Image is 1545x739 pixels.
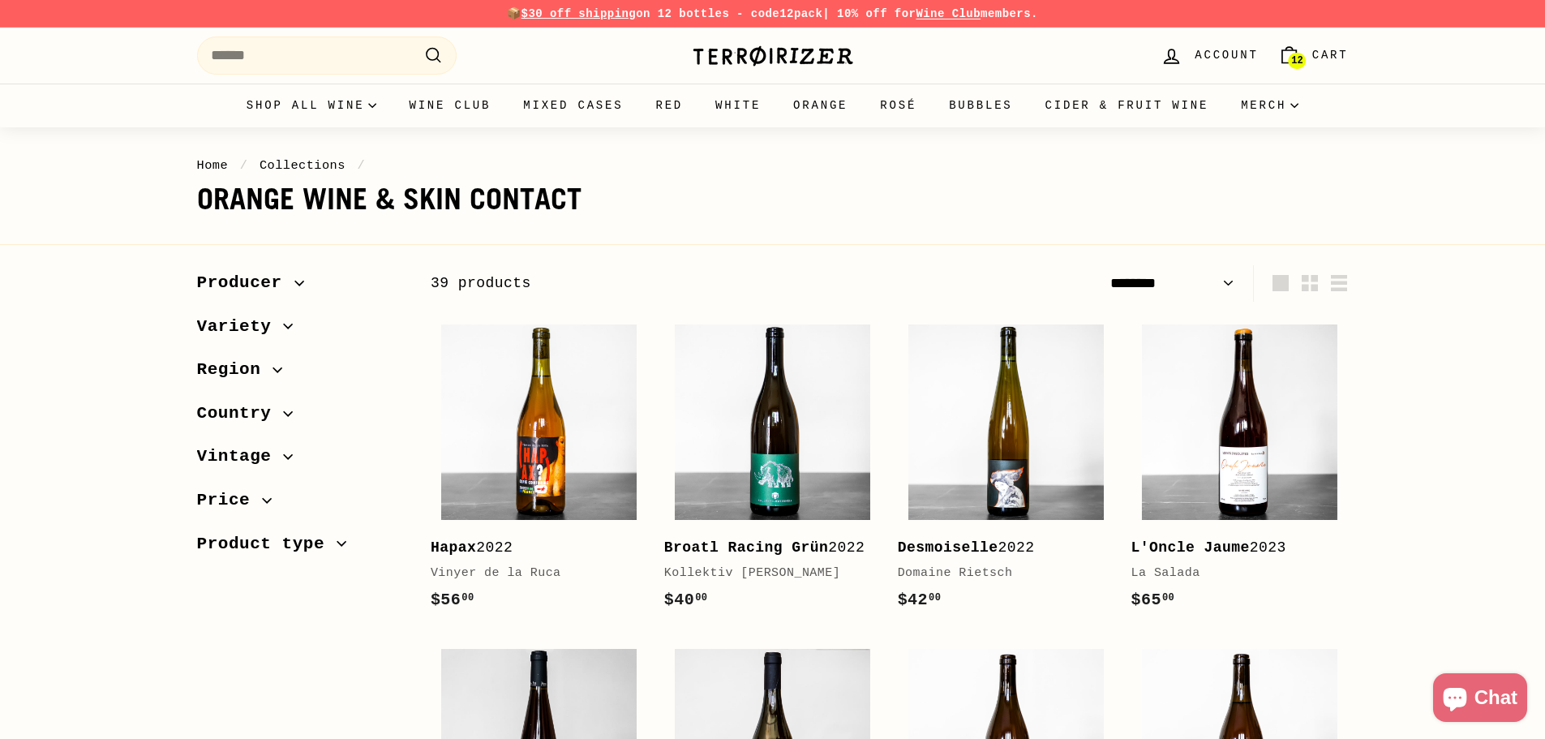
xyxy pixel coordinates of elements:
[521,7,637,20] span: $30 off shipping
[197,269,294,297] span: Producer
[197,396,405,440] button: Country
[699,84,777,127] a: White
[664,314,882,629] a: Broatl Racing Grün2022Kollektiv [PERSON_NAME]
[1162,592,1174,604] sup: 00
[1131,564,1333,583] div: La Salada
[431,314,648,629] a: Hapax2022Vinyer de la Ruca
[1131,591,1175,609] span: $65
[236,158,252,173] span: /
[354,158,370,173] span: /
[431,591,474,609] span: $56
[1225,84,1315,127] summary: Merch
[197,313,284,341] span: Variety
[431,272,890,295] div: 39 products
[230,84,393,127] summary: Shop all wine
[898,564,1099,583] div: Domaine Rietsch
[664,539,829,556] b: Broatl Racing Grün
[260,158,345,173] a: Collections
[1131,314,1349,629] a: L'Oncle Jaume2023La Salada
[695,592,707,604] sup: 00
[1131,536,1333,560] div: 2023
[929,592,941,604] sup: 00
[197,400,284,428] span: Country
[393,84,507,127] a: Wine Club
[1312,46,1349,64] span: Cart
[197,352,405,396] button: Region
[1195,46,1258,64] span: Account
[664,536,865,560] div: 2022
[197,156,1349,175] nav: breadcrumbs
[916,7,981,20] a: Wine Club
[197,265,405,309] button: Producer
[898,591,942,609] span: $42
[197,443,284,470] span: Vintage
[197,158,229,173] a: Home
[197,483,405,526] button: Price
[933,84,1028,127] a: Bubbles
[639,84,699,127] a: Red
[431,536,632,560] div: 2022
[1029,84,1225,127] a: Cider & Fruit Wine
[664,564,865,583] div: Kollektiv [PERSON_NAME]
[1151,32,1268,79] a: Account
[664,591,708,609] span: $40
[197,183,1349,216] h1: Orange wine & Skin contact
[431,539,476,556] b: Hapax
[461,592,474,604] sup: 00
[165,84,1381,127] div: Primary
[197,356,273,384] span: Region
[197,5,1349,23] p: 📦 on 12 bottles - code | 10% off for members.
[197,439,405,483] button: Vintage
[197,531,337,558] span: Product type
[898,536,1099,560] div: 2022
[431,564,632,583] div: Vinyer de la Ruca
[1268,32,1358,79] a: Cart
[777,84,864,127] a: Orange
[197,487,263,514] span: Price
[507,84,639,127] a: Mixed Cases
[779,7,822,20] strong: 12pack
[1428,673,1532,726] inbox-online-store-chat: Shopify online store chat
[197,526,405,570] button: Product type
[864,84,933,127] a: Rosé
[898,314,1115,629] a: Desmoiselle2022Domaine Rietsch
[1131,539,1250,556] b: L'Oncle Jaume
[898,539,998,556] b: Desmoiselle
[1291,55,1303,67] span: 12
[197,309,405,353] button: Variety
